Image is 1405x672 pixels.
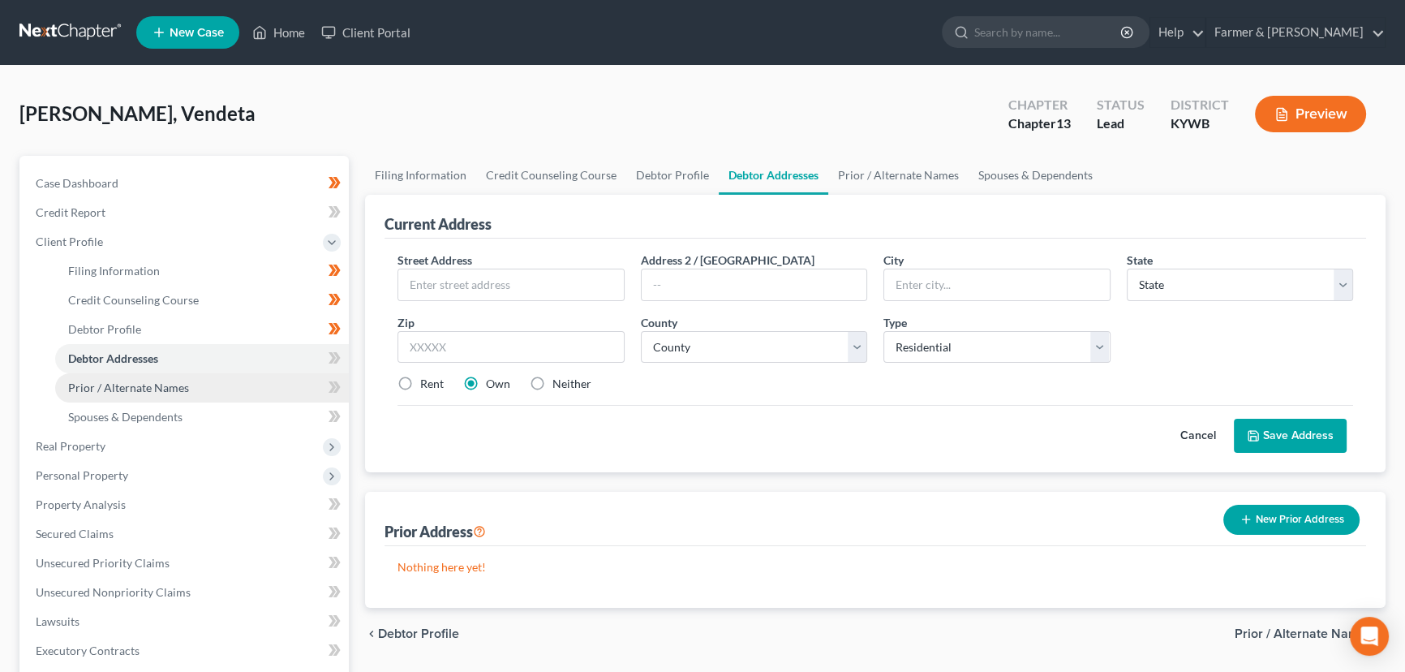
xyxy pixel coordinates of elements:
[420,376,444,392] label: Rent
[385,522,486,541] div: Prior Address
[23,490,349,519] a: Property Analysis
[36,235,103,248] span: Client Profile
[36,556,170,570] span: Unsecured Priority Claims
[1171,114,1229,133] div: KYWB
[244,18,313,47] a: Home
[828,156,969,195] a: Prior / Alternate Names
[68,381,189,394] span: Prior / Alternate Names
[23,607,349,636] a: Lawsuits
[23,169,349,198] a: Case Dashboard
[23,636,349,666] a: Executory Contracts
[378,627,459,640] span: Debtor Profile
[397,253,472,267] span: Street Address
[170,27,224,39] span: New Case
[1056,115,1071,131] span: 13
[641,316,677,330] span: County
[23,578,349,607] a: Unsecured Nonpriority Claims
[68,322,141,336] span: Debtor Profile
[23,198,349,227] a: Credit Report
[1255,96,1366,132] button: Preview
[397,316,415,330] span: Zip
[55,403,349,432] a: Spouses & Dependents
[313,18,419,47] a: Client Portal
[55,315,349,344] a: Debtor Profile
[1008,114,1071,133] div: Chapter
[1008,96,1071,114] div: Chapter
[883,253,904,267] span: City
[1234,419,1347,453] button: Save Address
[36,527,114,541] span: Secured Claims
[486,376,510,392] label: Own
[36,585,191,599] span: Unsecured Nonpriority Claims
[68,264,160,278] span: Filing Information
[23,549,349,578] a: Unsecured Priority Claims
[68,293,199,307] span: Credit Counseling Course
[974,17,1123,47] input: Search by name...
[1097,96,1145,114] div: Status
[365,627,378,640] i: chevron_left
[68,410,183,424] span: Spouses & Dependents
[1097,114,1145,133] div: Lead
[641,252,814,269] label: Address 2 / [GEOGRAPHIC_DATA]
[55,344,349,373] a: Debtor Addresses
[36,614,79,628] span: Lawsuits
[719,156,828,195] a: Debtor Addresses
[36,498,126,511] span: Property Analysis
[55,256,349,286] a: Filing Information
[1150,18,1205,47] a: Help
[1350,617,1389,656] div: Open Intercom Messenger
[552,376,591,392] label: Neither
[1235,627,1373,640] span: Prior / Alternate Names
[36,176,118,190] span: Case Dashboard
[883,314,907,331] label: Type
[626,156,719,195] a: Debtor Profile
[1171,96,1229,114] div: District
[365,156,476,195] a: Filing Information
[642,269,867,300] input: --
[397,559,1353,575] p: Nothing here yet!
[55,373,349,403] a: Prior / Alternate Names
[884,269,1110,300] input: Enter city...
[36,439,105,453] span: Real Property
[1235,627,1386,640] button: Prior / Alternate Names chevron_right
[23,519,349,549] a: Secured Claims
[398,269,624,300] input: Enter street address
[36,205,105,219] span: Credit Report
[1162,420,1234,452] button: Cancel
[385,214,492,234] div: Current Address
[397,331,625,364] input: XXXXX
[19,101,256,125] span: [PERSON_NAME], Vendeta
[969,156,1102,195] a: Spouses & Dependents
[36,468,128,482] span: Personal Property
[1127,253,1153,267] span: State
[476,156,626,195] a: Credit Counseling Course
[36,644,140,657] span: Executory Contracts
[365,627,459,640] button: chevron_left Debtor Profile
[55,286,349,315] a: Credit Counseling Course
[1223,505,1360,535] button: New Prior Address
[68,351,158,365] span: Debtor Addresses
[1206,18,1385,47] a: Farmer & [PERSON_NAME]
